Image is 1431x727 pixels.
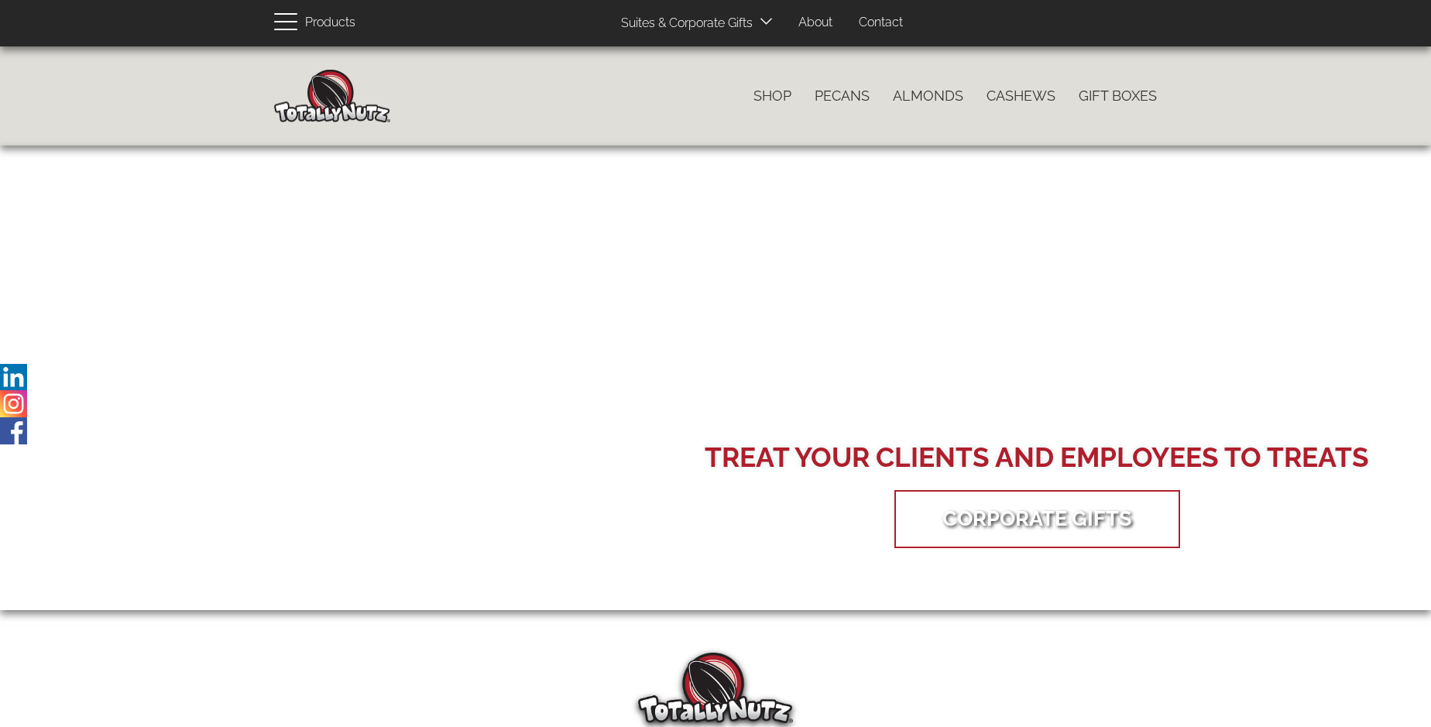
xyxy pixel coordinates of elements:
[305,12,355,34] span: Products
[1067,80,1168,112] a: Gift Boxes
[609,9,757,39] a: Suites & Corporate Gifts
[847,8,915,38] a: Contact
[803,80,881,112] a: Pecans
[787,8,844,38] a: About
[975,80,1067,112] a: Cashews
[919,494,1155,543] a: Corporate Gifts
[274,70,390,122] img: Home
[742,80,803,112] a: Shop
[638,653,793,723] img: Totally Nutz Logo
[705,438,1369,477] div: Treat your Clients and Employees to Treats
[881,80,975,112] a: Almonds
